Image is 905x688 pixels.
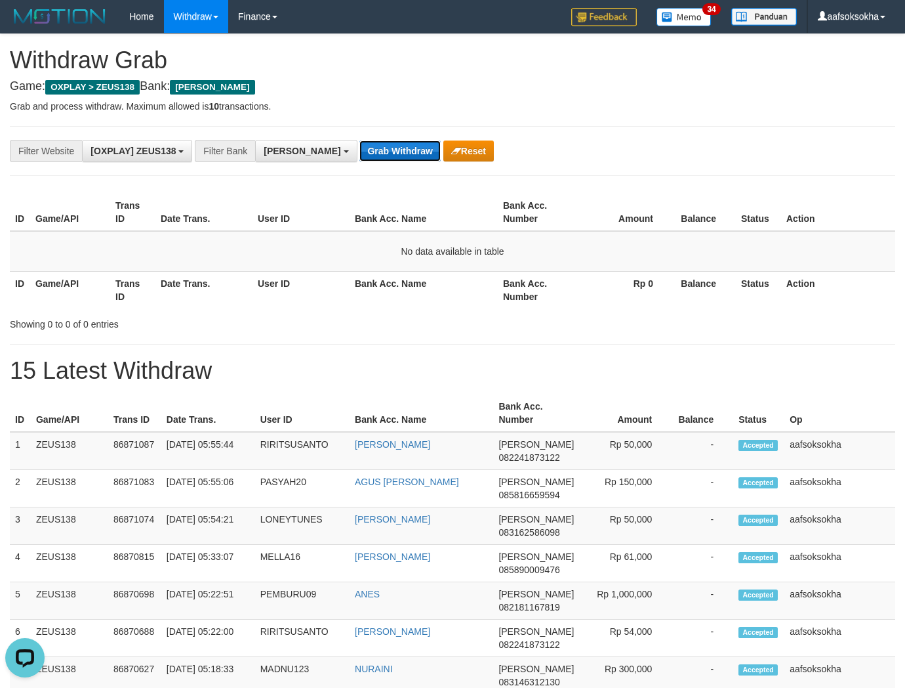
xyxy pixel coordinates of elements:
td: ZEUS138 [31,545,108,582]
td: RIRITSUSANTO [255,432,350,470]
span: Copy 085816659594 to clipboard [498,490,559,500]
span: Accepted [738,627,778,638]
td: 86871083 [108,470,161,507]
span: Accepted [738,664,778,676]
td: 86871074 [108,507,161,545]
th: Game/API [30,271,110,309]
span: [PERSON_NAME] [170,80,254,95]
h1: 15 Latest Withdraw [10,358,895,384]
td: Rp 150,000 [580,470,672,507]
th: Bank Acc. Name [350,194,498,231]
td: 1 [10,432,31,470]
td: [DATE] 05:55:44 [161,432,255,470]
th: Balance [673,194,736,231]
td: 86871087 [108,432,161,470]
th: Date Trans. [155,194,252,231]
th: User ID [255,395,350,432]
td: - [672,432,733,470]
strong: 10 [209,101,219,112]
td: 3 [10,507,31,545]
th: Game/API [30,194,110,231]
span: Accepted [738,590,778,601]
td: - [672,620,733,657]
td: 86870688 [108,620,161,657]
h1: Withdraw Grab [10,47,895,74]
h4: Game: Bank: [10,80,895,93]
th: Amount [580,395,672,432]
img: panduan.png [731,8,797,26]
span: [PERSON_NAME] [498,664,574,674]
span: [PERSON_NAME] [498,514,574,525]
th: User ID [252,271,350,309]
th: Date Trans. [161,395,255,432]
td: ZEUS138 [31,582,108,620]
th: Amount [578,194,673,231]
a: ANES [355,589,380,599]
td: Rp 50,000 [580,432,672,470]
a: [PERSON_NAME] [355,439,430,450]
th: Status [736,271,781,309]
th: Bank Acc. Number [493,395,579,432]
div: Filter Website [10,140,82,162]
td: Rp 50,000 [580,507,672,545]
th: Trans ID [110,194,155,231]
a: [PERSON_NAME] [355,626,430,637]
span: OXPLAY > ZEUS138 [45,80,140,95]
td: aafsoksokha [784,582,895,620]
img: Button%20Memo.svg [656,8,712,26]
div: Filter Bank [195,140,255,162]
button: Grab Withdraw [359,140,440,161]
span: [PERSON_NAME] [498,589,574,599]
span: Copy 082241873122 to clipboard [498,452,559,463]
td: aafsoksokha [784,470,895,507]
span: [OXPLAY] ZEUS138 [90,146,176,156]
td: - [672,545,733,582]
th: Bank Acc. Name [350,395,493,432]
span: Copy 083162586098 to clipboard [498,527,559,538]
th: Date Trans. [155,271,252,309]
th: Balance [673,271,736,309]
td: aafsoksokha [784,620,895,657]
span: Copy 083146312130 to clipboard [498,677,559,687]
th: Game/API [31,395,108,432]
th: Bank Acc. Number [498,194,578,231]
a: AGUS [PERSON_NAME] [355,477,459,487]
td: [DATE] 05:54:21 [161,507,255,545]
td: 86870698 [108,582,161,620]
td: 6 [10,620,31,657]
th: ID [10,271,30,309]
div: Showing 0 to 0 of 0 entries [10,312,367,331]
td: LONEYTUNES [255,507,350,545]
th: Bank Acc. Number [498,271,578,309]
th: Trans ID [110,271,155,309]
td: ZEUS138 [31,432,108,470]
td: [DATE] 05:22:00 [161,620,255,657]
span: [PERSON_NAME] [498,439,574,450]
td: ZEUS138 [31,507,108,545]
th: Trans ID [108,395,161,432]
span: Copy 082181167819 to clipboard [498,602,559,613]
span: [PERSON_NAME] [498,477,574,487]
th: Status [733,395,784,432]
span: Copy 085890009476 to clipboard [498,565,559,575]
span: 34 [702,3,720,15]
span: Copy 082241873122 to clipboard [498,639,559,650]
td: [DATE] 05:55:06 [161,470,255,507]
td: MELLA16 [255,545,350,582]
th: ID [10,194,30,231]
button: [PERSON_NAME] [255,140,357,162]
td: No data available in table [10,231,895,272]
td: RIRITSUSANTO [255,620,350,657]
td: - [672,507,733,545]
th: Action [781,271,895,309]
span: [PERSON_NAME] [498,626,574,637]
th: Op [784,395,895,432]
th: Status [736,194,781,231]
td: 4 [10,545,31,582]
button: Reset [443,140,494,161]
td: 5 [10,582,31,620]
td: Rp 54,000 [580,620,672,657]
td: [DATE] 05:22:51 [161,582,255,620]
th: Action [781,194,895,231]
img: MOTION_logo.png [10,7,110,26]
